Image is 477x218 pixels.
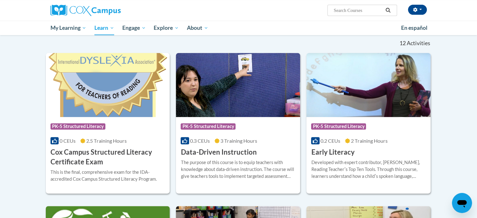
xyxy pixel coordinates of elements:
button: Account Settings [408,5,427,15]
button: Search [383,7,393,14]
span: 3 Training Hours [220,138,257,144]
img: Cox Campus [50,5,121,16]
span: 2 Training Hours [351,138,388,144]
span: 0.2 CEUs [321,138,340,144]
div: Main menu [41,21,436,35]
a: Course LogoPK-5 Structured Literacy0 CEUs2.5 Training Hours Cox Campus Structured Literacy Certif... [46,53,170,194]
span: My Learning [50,24,86,32]
a: Engage [118,21,150,35]
span: En español [401,24,427,31]
span: 12 [399,40,405,47]
a: Course LogoPK-5 Structured Literacy0.3 CEUs3 Training Hours Data-Driven InstructionThe purpose of... [176,53,300,194]
a: Course LogoPK-5 Structured Literacy0.2 CEUs2 Training Hours Early LiteracyDeveloped with expert c... [306,53,431,194]
span: Engage [122,24,146,32]
a: Learn [90,21,118,35]
a: Cox Campus [50,5,170,16]
iframe: Button to launch messaging window [452,193,472,213]
img: Course Logo [176,53,300,117]
h3: Data-Driven Instruction [181,147,257,157]
a: About [183,21,212,35]
span: 0 CEUs [60,138,76,144]
a: En español [397,21,432,35]
span: About [187,24,208,32]
span: 2.5 Training Hours [86,138,127,144]
img: Course Logo [306,53,431,117]
input: Search Courses [333,7,383,14]
span: Activities [407,40,430,47]
h3: Early Literacy [311,147,354,157]
span: PK-5 Structured Literacy [50,123,105,130]
span: PK-5 Structured Literacy [181,123,236,130]
span: PK-5 Structured Literacy [311,123,366,130]
img: Course Logo [46,53,170,117]
div: Developed with expert contributor, [PERSON_NAME], Reading Teacherʹs Top Ten Tools. Through this c... [311,159,426,180]
a: My Learning [46,21,91,35]
span: 0.3 CEUs [190,138,210,144]
div: The purpose of this course is to equip teachers with knowledge about data-driven instruction. The... [181,159,295,180]
a: Explore [150,21,183,35]
h3: Cox Campus Structured Literacy Certificate Exam [50,147,165,167]
span: Explore [154,24,179,32]
div: This is the final, comprehensive exam for the IDA-accredited Cox Campus Structured Literacy Program. [50,169,165,183]
span: Learn [94,24,114,32]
